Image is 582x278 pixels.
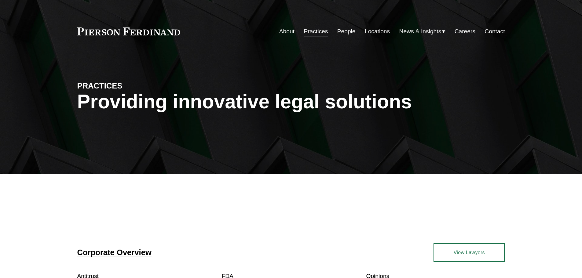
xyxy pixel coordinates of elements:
span: News & Insights [399,26,441,37]
a: Practices [304,26,328,37]
a: Corporate Overview [77,248,152,257]
h4: PRACTICES [77,81,184,91]
a: Contact [485,26,505,37]
a: View Lawyers [434,243,505,262]
a: People [337,26,356,37]
a: Locations [365,26,390,37]
h1: Providing innovative legal solutions [77,91,505,113]
a: Careers [455,26,475,37]
a: folder dropdown [399,26,445,37]
a: About [279,26,295,37]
